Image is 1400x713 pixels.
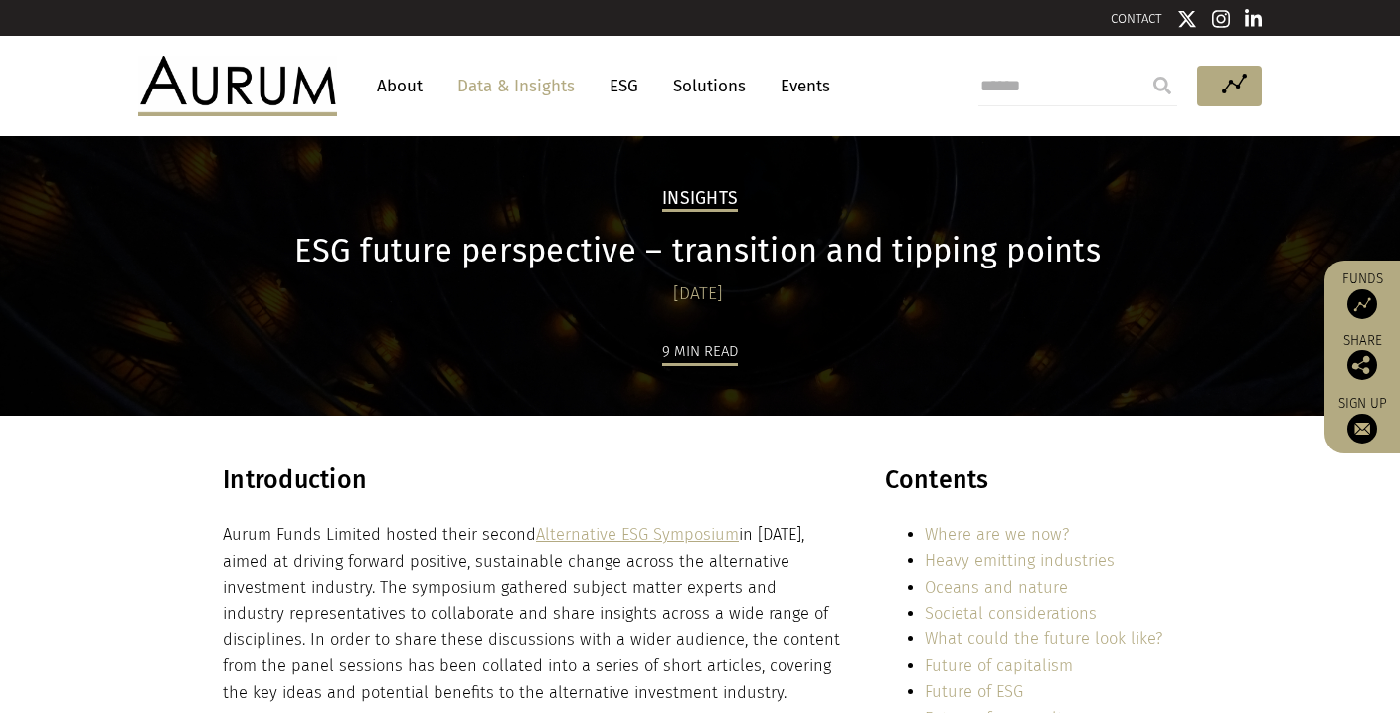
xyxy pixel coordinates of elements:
a: Future of capitalism [925,656,1073,675]
a: Events [771,68,830,104]
a: Heavy emitting industries [925,551,1115,570]
h2: Insights [662,188,738,212]
h3: Contents [885,465,1172,507]
div: Share [1334,334,1390,380]
a: What could the future look like? [925,629,1162,648]
img: Access Funds [1347,289,1377,319]
a: Funds [1334,270,1390,319]
div: 9 min read [662,339,738,366]
a: Data & Insights [447,68,585,104]
a: CONTACT [1111,11,1162,26]
img: Share this post [1347,350,1377,380]
img: Aurum [138,56,337,115]
div: [DATE] [223,280,1172,308]
a: Oceans and nature [925,578,1068,597]
h3: Introduction [223,465,841,510]
a: Future of ESG [925,682,1023,701]
a: Sign up [1334,395,1390,444]
a: Solutions [663,68,756,104]
a: Alternative ESG Symposium [536,525,739,544]
a: Where are we now? [925,525,1069,544]
a: Societal considerations [925,604,1097,623]
a: About [367,68,433,104]
h1: ESG future perspective – transition and tipping points [223,232,1172,270]
p: Aurum Funds Limited hosted their second in [DATE], aimed at driving forward positive, sustainable... [223,522,841,706]
input: Submit [1142,66,1182,105]
img: Twitter icon [1177,9,1197,29]
img: Linkedin icon [1245,9,1263,29]
a: ESG [600,68,648,104]
img: Sign up to our newsletter [1347,414,1377,444]
img: Instagram icon [1212,9,1230,29]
